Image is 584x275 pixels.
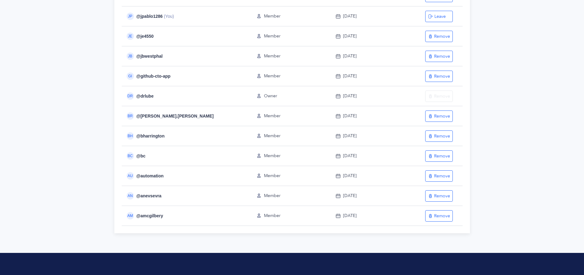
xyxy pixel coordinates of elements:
div: Member [257,113,326,119]
div: Remove [428,93,450,99]
div: [DATE] [336,212,395,219]
span: (You) [163,14,174,19]
div: [DATE] [336,113,395,119]
button: Remove [425,210,453,222]
span: AU [128,174,133,178]
div: Member [257,192,326,199]
div: @ je4550 [122,33,247,40]
span: AN [128,194,133,198]
div: Member [257,73,326,79]
div: @ drlube [122,92,247,100]
div: Member [257,33,326,40]
button: Remove [425,91,453,102]
div: [DATE] [336,93,395,99]
div: [DATE] [336,33,395,40]
div: @ amcgilbery [122,212,247,219]
div: Remove [428,113,450,119]
div: Remove [428,213,450,219]
div: Remove [428,73,450,79]
div: @ github-cto-app [122,72,247,80]
div: Remove [428,53,450,59]
span: BC [128,154,133,158]
span: BR [128,114,133,118]
div: [DATE] [336,53,395,60]
div: Member [257,53,326,60]
div: Remove [428,33,450,39]
div: [DATE] [336,192,395,199]
button: Remove [425,150,453,162]
div: @ automation [122,172,247,180]
button: Remove [425,51,453,62]
div: Remove [428,173,450,179]
button: Remove [425,31,453,42]
div: Remove [428,153,450,159]
div: Member [257,172,326,179]
div: [DATE] [336,73,395,79]
div: @ anevsevra [122,192,247,199]
div: Member [257,153,326,159]
div: Member [257,133,326,139]
span: JE [128,34,132,38]
div: [DATE] [336,153,395,159]
div: Remove [428,133,450,139]
div: [DATE] [336,13,395,20]
div: [DATE] [336,172,395,179]
div: Owner [257,93,326,99]
button: Remove [425,71,453,82]
button: Leave [425,11,453,22]
span: BH [128,134,133,138]
div: [DATE] [336,133,395,139]
button: Remove [425,130,453,142]
div: @ [PERSON_NAME].[PERSON_NAME] [122,112,247,120]
div: @ bharrington [122,132,247,140]
div: Member [257,212,326,219]
div: @ jbwestphal [122,52,247,60]
button: Remove [425,110,453,122]
button: Remove [425,170,453,182]
div: @ jpablo1286 [122,13,247,20]
button: Remove [425,190,453,202]
span: DR [128,94,133,98]
span: AM [128,214,133,218]
div: @ bc [122,152,247,160]
div: Member [257,13,326,20]
div: Leave [428,14,450,19]
div: Remove [428,193,450,199]
span: JP [128,14,132,18]
span: GI [128,74,132,78]
span: JB [128,54,132,58]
